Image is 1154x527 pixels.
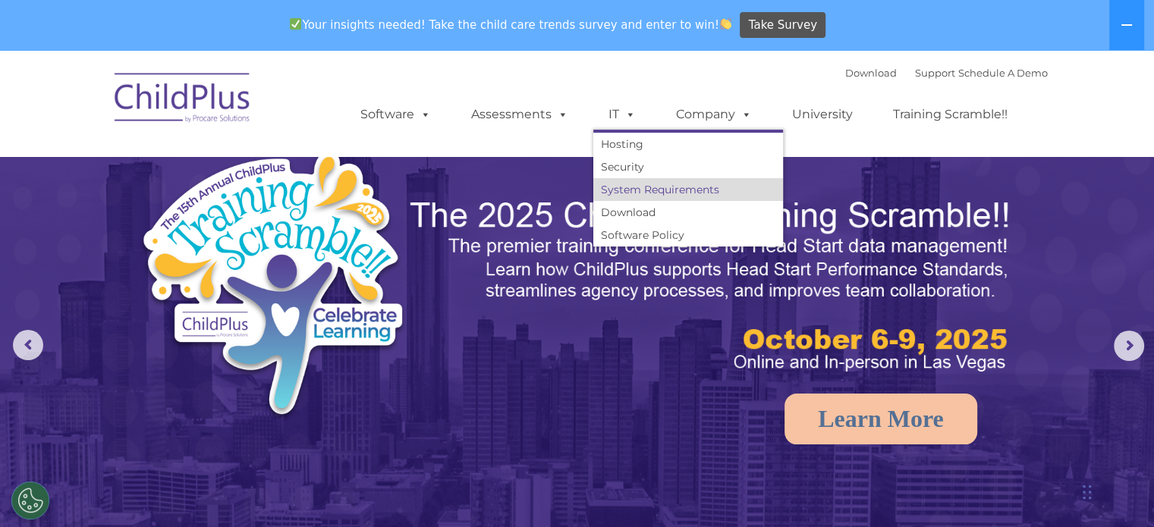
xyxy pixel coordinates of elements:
[1083,469,1092,515] div: Drag
[878,99,1023,130] a: Training Scramble!!
[593,133,783,155] a: Hosting
[107,62,259,138] img: ChildPlus by Procare Solutions
[284,10,738,39] span: Your insights needed! Take the child care trends survey and enter to win!
[915,67,955,79] a: Support
[749,12,817,39] span: Take Survey
[958,67,1048,79] a: Schedule A Demo
[593,201,783,224] a: Download
[290,18,301,30] img: ✅
[456,99,583,130] a: Assessments
[593,155,783,178] a: Security
[740,12,825,39] a: Take Survey
[720,18,731,30] img: 👏
[11,482,49,519] button: Cookies Settings
[661,99,767,130] a: Company
[211,100,257,111] span: Last name
[593,99,651,130] a: IT
[593,224,783,246] a: Software Policy
[845,67,897,79] a: Download
[845,67,1048,79] font: |
[907,363,1154,527] iframe: Chat Widget
[345,99,446,130] a: Software
[777,99,868,130] a: University
[211,162,275,174] span: Phone number
[785,394,977,444] a: Learn More
[593,178,783,201] a: System Requirements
